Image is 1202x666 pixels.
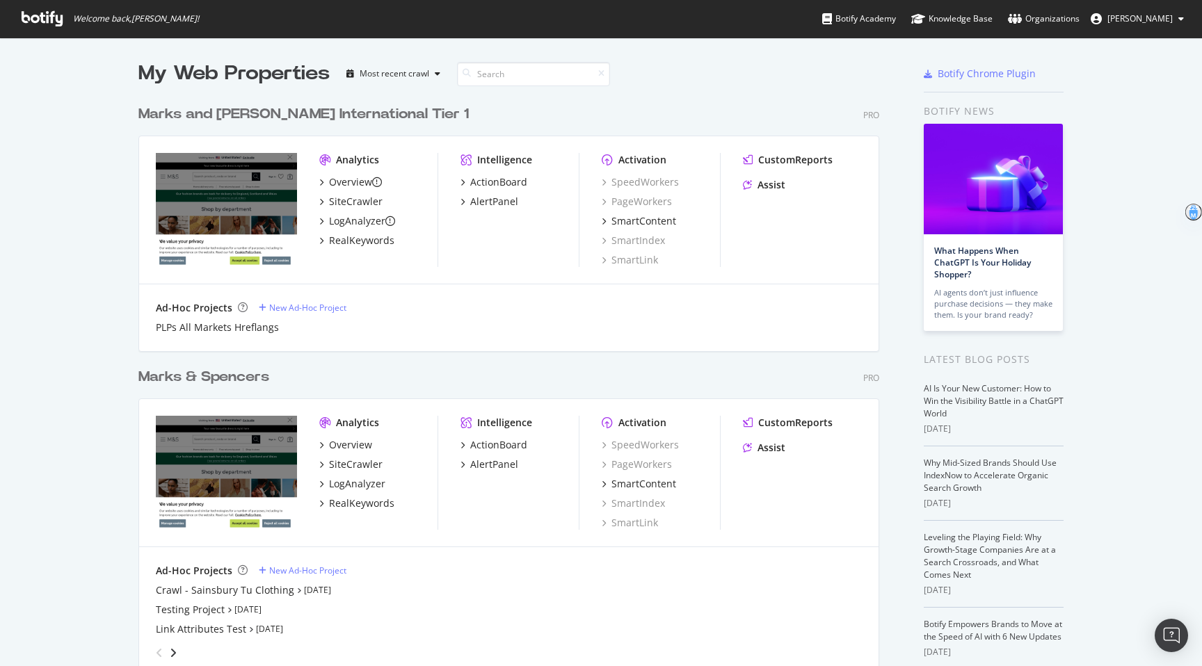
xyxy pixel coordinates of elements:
div: Pro [863,372,879,384]
div: Activation [618,153,666,167]
a: CustomReports [743,153,833,167]
a: Leveling the Playing Field: Why Growth-Stage Companies Are at a Search Crossroads, and What Comes... [924,531,1056,580]
button: Most recent crawl [341,63,446,85]
div: Assist [758,441,785,455]
span: Dervla Richardson [1107,13,1173,24]
a: [DATE] [234,603,262,615]
a: Assist [743,441,785,455]
a: ActionBoard [460,438,527,452]
div: Ad-Hoc Projects [156,564,232,578]
div: Overview [329,175,372,189]
div: ActionBoard [470,438,527,452]
div: Assist [758,178,785,192]
div: Botify news [924,104,1064,119]
div: My Web Properties [138,60,330,88]
a: LogAnalyzer [319,214,395,228]
a: AlertPanel [460,457,518,471]
a: SmartLink [602,253,658,267]
a: AI Is Your New Customer: How to Win the Visibility Battle in a ChatGPT World [924,382,1064,419]
div: ActionBoard [470,175,527,189]
a: SmartContent [602,214,676,228]
div: [DATE] [924,584,1064,596]
img: www.marksandspencer.com/ [156,416,297,528]
a: What Happens When ChatGPT Is Your Holiday Shopper? [934,245,1031,280]
div: Open Intercom Messenger [1155,619,1188,652]
a: PLPs All Markets Hreflangs [156,320,279,334]
a: SiteCrawler [319,457,383,471]
a: SiteCrawler [319,195,383,209]
div: [DATE] [924,423,1064,435]
button: [PERSON_NAME] [1080,8,1195,30]
div: Analytics [336,416,379,430]
a: SmartContent [602,477,676,491]
div: Pro [863,109,879,121]
span: Welcome back, [PERSON_NAME] ! [73,13,199,24]
a: Crawl - Sainsbury Tu Clothing [156,583,294,597]
a: New Ad-Hoc Project [259,302,346,314]
a: SpeedWorkers [602,175,679,189]
div: Latest Blog Posts [924,352,1064,367]
div: CustomReports [758,416,833,430]
a: Marks and [PERSON_NAME] International Tier 1 [138,104,474,124]
img: What Happens When ChatGPT Is Your Holiday Shopper? [924,124,1063,234]
div: angle-left [150,642,168,664]
a: SmartIndex [602,496,665,510]
div: AlertPanel [470,195,518,209]
a: Overview [319,175,382,189]
div: AI agents don’t just influence purchase decisions — they make them. Is your brand ready? [934,287,1052,320]
div: LogAnalyzer [329,477,385,491]
a: Marks & Spencers [138,367,275,387]
a: [DATE] [304,584,331,596]
a: RealKeywords [319,234,394,247]
input: Search [457,62,610,86]
a: [DATE] [256,623,283,635]
div: Intelligence [477,153,532,167]
a: Why Mid-Sized Brands Should Use IndexNow to Accelerate Organic Search Growth [924,457,1057,494]
div: SiteCrawler [329,195,383,209]
a: Link Attributes Test [156,622,246,636]
div: SiteCrawler [329,457,383,471]
div: AlertPanel [470,457,518,471]
div: angle-right [168,646,178,660]
a: LogAnalyzer [319,477,385,491]
a: Botify Chrome Plugin [924,67,1036,81]
div: [DATE] [924,646,1064,658]
img: www.marksandspencer.com [156,153,297,266]
div: RealKeywords [329,234,394,247]
div: Marks & Spencers [138,367,269,387]
div: SmartContent [611,477,676,491]
div: New Ad-Hoc Project [269,302,346,314]
a: New Ad-Hoc Project [259,565,346,576]
div: SmartContent [611,214,676,228]
a: ActionBoard [460,175,527,189]
div: Knowledge Base [911,12,993,26]
div: Analytics [336,153,379,167]
div: LogAnalyzer [329,214,385,228]
div: Botify Academy [822,12,896,26]
div: Marks and [PERSON_NAME] International Tier 1 [138,104,469,124]
a: AlertPanel [460,195,518,209]
div: Overview [329,438,372,452]
a: SpeedWorkers [602,438,679,452]
a: SmartLink [602,516,658,530]
a: Botify Empowers Brands to Move at the Speed of AI with 6 New Updates [924,618,1062,642]
a: PageWorkers [602,195,672,209]
div: CustomReports [758,153,833,167]
a: CustomReports [743,416,833,430]
div: Botify Chrome Plugin [938,67,1036,81]
div: New Ad-Hoc Project [269,565,346,576]
a: SmartIndex [602,234,665,247]
a: Testing Project [156,603,225,617]
a: PageWorkers [602,457,672,471]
